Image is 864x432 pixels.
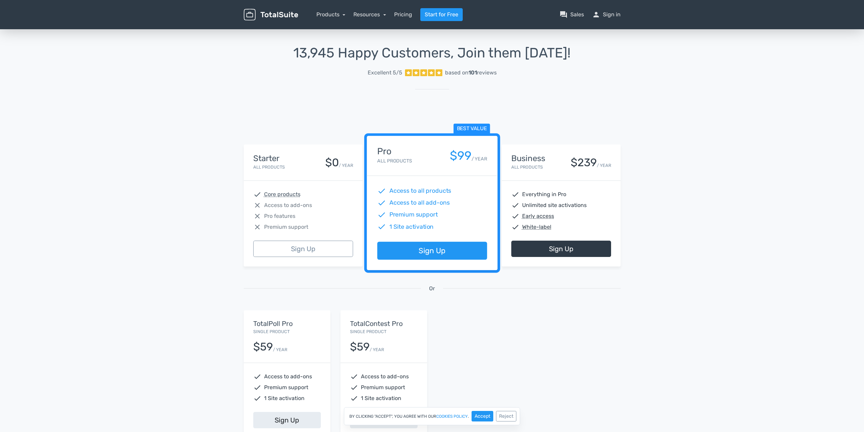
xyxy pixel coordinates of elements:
[436,414,468,418] a: cookies policy
[559,11,584,19] a: question_answerSales
[253,394,261,402] span: check
[445,69,497,77] div: based on reviews
[453,124,490,134] span: Best value
[389,187,451,195] span: Access to all products
[377,158,412,164] small: All Products
[361,394,401,402] span: 1 Site activation
[253,154,285,163] h4: Starter
[253,329,290,334] small: Single Product
[471,155,487,162] small: / YEAR
[264,383,308,392] span: Premium support
[429,284,435,293] span: Or
[472,411,493,421] button: Accept
[350,394,358,402] span: check
[592,11,600,19] span: person
[511,190,519,198] span: check
[559,11,568,19] span: question_answer
[368,69,402,77] span: Excellent 5/5
[253,165,285,170] small: All Products
[377,242,487,260] a: Sign Up
[468,69,477,76] strong: 101
[253,383,261,392] span: check
[389,210,438,219] span: Premium support
[377,210,386,219] span: check
[522,212,554,220] abbr: Early access
[377,198,386,207] span: check
[511,241,611,257] a: Sign Up
[350,341,370,353] div: $59
[244,9,298,21] img: TotalSuite for WordPress
[253,320,321,327] h5: TotalPoll Pro
[522,190,566,198] span: Everything in Pro
[511,201,519,209] span: check
[350,329,386,334] small: Single Product
[316,11,346,18] a: Products
[597,162,611,169] small: / YEAR
[377,187,386,195] span: check
[264,190,300,198] abbr: Core products
[253,223,261,231] span: close
[420,8,463,21] a: Start for Free
[344,407,520,425] div: By clicking "Accept", you agree with our .
[339,162,353,169] small: / YEAR
[244,46,621,61] h1: 13,945 Happy Customers, Join them [DATE]!
[264,201,312,209] span: Access to add-ons
[325,157,339,169] div: $0
[264,394,305,402] span: 1 Site activation
[253,201,261,209] span: close
[377,146,412,156] h4: Pro
[389,198,449,207] span: Access to all add-ons
[264,212,295,220] span: Pro features
[361,373,409,381] span: Access to add-ons
[350,383,358,392] span: check
[571,157,597,169] div: $239
[449,149,471,162] div: $99
[394,11,412,19] a: Pricing
[511,154,545,163] h4: Business
[350,373,358,381] span: check
[273,346,287,353] small: / YEAR
[264,223,308,231] span: Premium support
[253,373,261,381] span: check
[350,320,418,327] h5: TotalContest Pro
[244,66,621,80] a: Excellent 5/5 based on101reviews
[370,346,384,353] small: / YEAR
[389,222,434,231] span: 1 Site activation
[592,11,621,19] a: personSign in
[522,223,551,231] abbr: White-label
[511,223,519,231] span: check
[361,383,405,392] span: Premium support
[253,341,273,353] div: $59
[253,190,261,198] span: check
[377,222,386,231] span: check
[264,373,312,381] span: Access to add-ons
[253,241,353,257] a: Sign Up
[522,201,587,209] span: Unlimited site activations
[253,212,261,220] span: close
[496,411,516,421] button: Reject
[511,212,519,220] span: check
[511,165,543,170] small: All Products
[353,11,386,18] a: Resources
